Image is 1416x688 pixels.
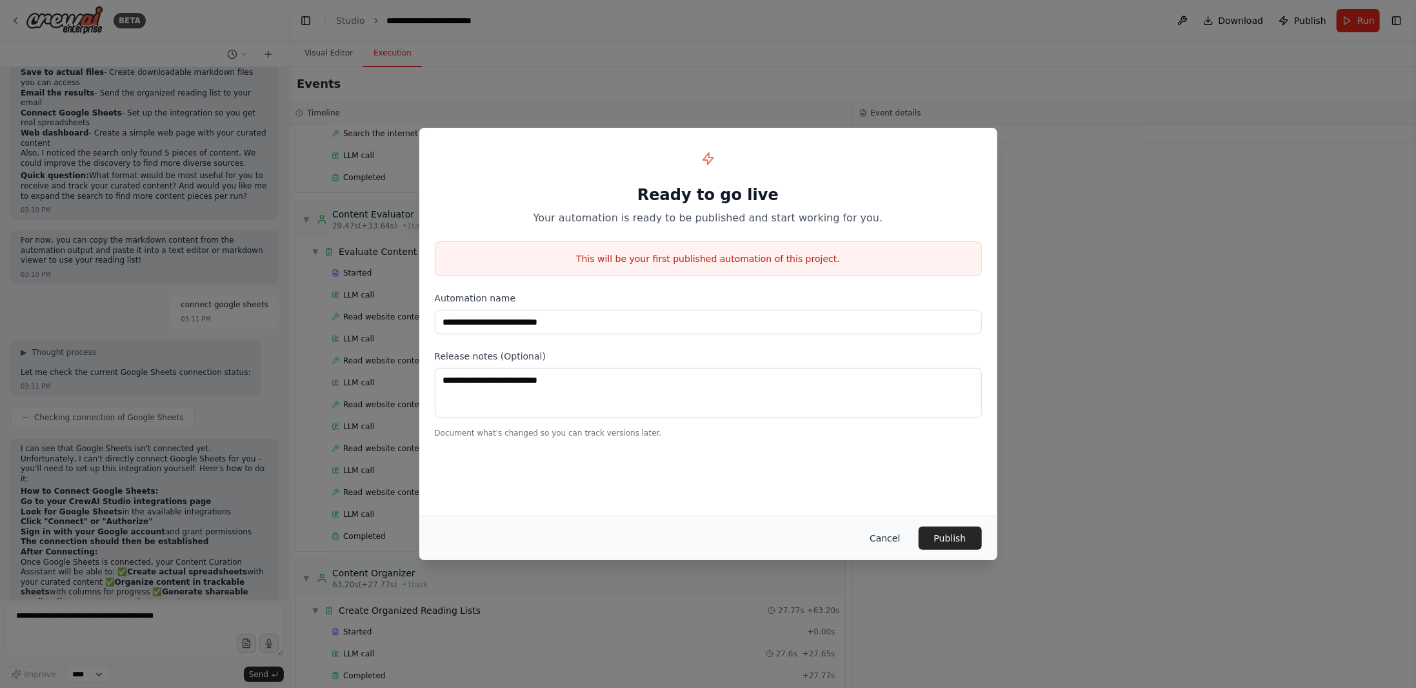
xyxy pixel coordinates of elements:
[435,185,982,205] h1: Ready to go live
[435,428,982,438] p: Document what's changed so you can track versions later.
[435,210,982,226] p: Your automation is ready to be published and start working for you.
[859,527,910,550] button: Cancel
[919,527,982,550] button: Publish
[435,350,982,363] label: Release notes (Optional)
[435,292,982,305] label: Automation name
[435,252,981,265] p: This will be your first published automation of this project.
